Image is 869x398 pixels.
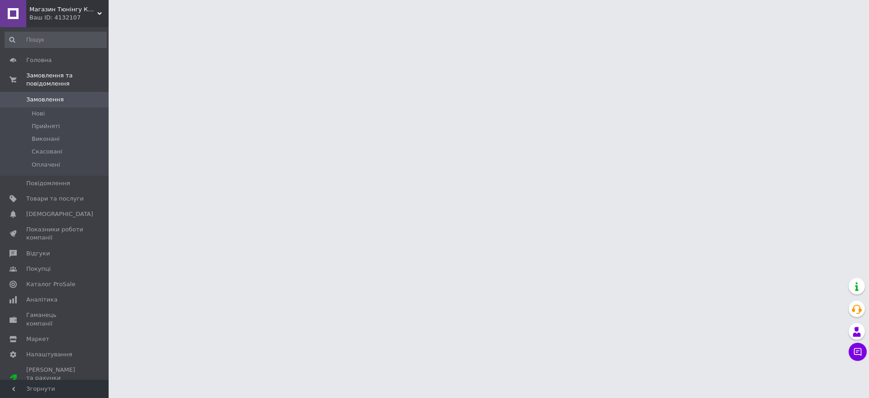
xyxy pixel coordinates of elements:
span: [PERSON_NAME] та рахунки [26,366,84,391]
input: Пошук [5,32,107,48]
span: Маркет [26,335,49,343]
span: Замовлення [26,96,64,104]
span: [DEMOGRAPHIC_DATA] [26,210,93,218]
span: Показники роботи компанії [26,225,84,242]
span: Налаштування [26,350,72,359]
button: Чат з покупцем [849,343,867,361]
div: Ваш ID: 4132107 [29,14,109,22]
span: Каталог ProSale [26,280,75,288]
span: Товари та послуги [26,195,84,203]
span: Гаманець компанії [26,311,84,327]
span: Покупці [26,265,51,273]
span: Оплачені [32,161,60,169]
span: Аналітика [26,296,57,304]
span: Прийняті [32,122,60,130]
span: Магазин Тюнінгу Компанії Lerrium [29,5,97,14]
span: Головна [26,56,52,64]
span: Відгуки [26,249,50,258]
span: Виконані [32,135,60,143]
span: Повідомлення [26,179,70,187]
span: Нові [32,110,45,118]
span: Скасовані [32,148,62,156]
span: Замовлення та повідомлення [26,72,109,88]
